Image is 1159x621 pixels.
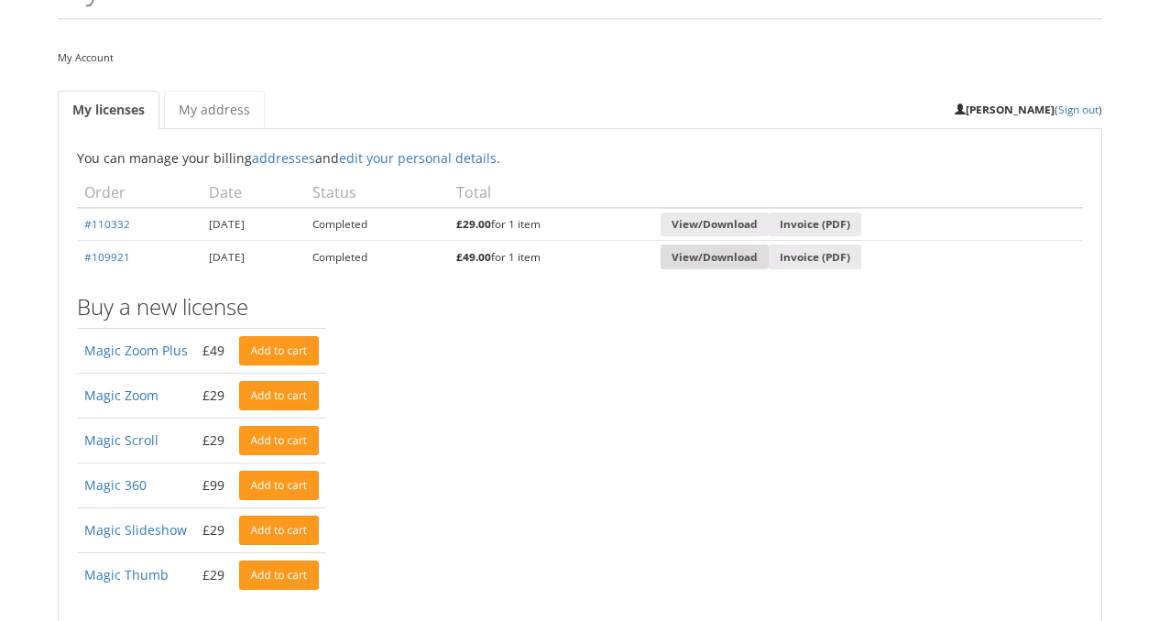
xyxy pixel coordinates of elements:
a: Magic Scroll [84,431,159,449]
a: #109921 [84,249,130,264]
span: Status [312,182,356,202]
td: Completed [305,240,449,273]
a: View/Download [661,245,769,269]
a: My licenses [58,91,159,129]
p: You can manage your billing and . [77,147,1083,169]
a: Magic 360 [84,476,147,494]
a: addresses [252,149,315,167]
a: Invoice (PDF) [769,245,861,269]
td: £29 [195,553,232,598]
time: [DATE] [209,216,245,231]
td: for 1 item [449,208,653,241]
a: Magic Slideshow [84,521,187,539]
a: My address [164,91,265,129]
a: Magic Thumb [84,566,169,583]
a: #110332 [84,216,130,231]
td: £29 [195,419,232,463]
a: View/Download [661,212,769,237]
a: Add to cart [239,426,320,455]
small: ( ) [955,102,1102,116]
a: edit your personal details [339,149,497,167]
h3: Buy a new license [77,295,1083,319]
td: for 1 item [449,240,653,273]
td: £99 [195,463,232,508]
a: Add to cart [239,516,320,545]
a: Add to cart [239,471,320,500]
bdi: 29.00 [456,216,491,231]
bdi: 49.00 [456,249,491,264]
a: Add to cart [239,561,320,590]
td: £49 [195,329,232,374]
td: Completed [305,208,449,241]
a: Magic Zoom Plus [84,342,188,359]
a: Add to cart [239,381,320,410]
a: Sign out [1058,102,1099,116]
a: Invoice (PDF) [769,212,861,237]
strong: [PERSON_NAME] [955,102,1055,116]
time: [DATE] [209,249,245,264]
span: £ [456,249,463,264]
span: Date [209,182,242,202]
nav: My Account [58,47,1102,68]
a: Magic Zoom [84,387,159,404]
span: Order [84,182,126,202]
a: Add to cart [239,336,320,365]
span: Total [456,182,491,202]
td: £29 [195,508,232,553]
span: £ [456,216,463,231]
td: £29 [195,374,232,419]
